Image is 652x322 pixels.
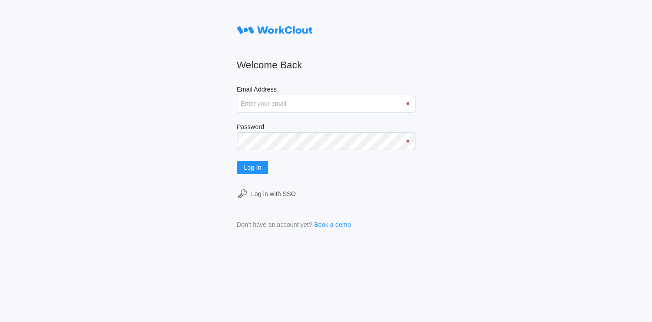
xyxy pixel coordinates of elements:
[251,190,296,197] div: Log in with SSO
[237,59,415,71] h2: Welcome Back
[237,123,415,132] label: Password
[237,221,312,228] div: Don't have an account yet?
[237,86,415,95] label: Email Address
[244,164,262,171] span: Log In
[237,95,415,113] input: Enter your email
[237,161,269,174] button: Log In
[314,221,351,228] a: Book a demo
[237,188,415,199] a: Log in with SSO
